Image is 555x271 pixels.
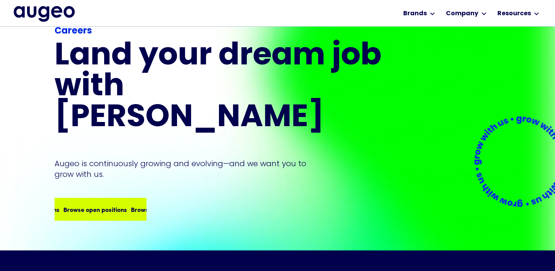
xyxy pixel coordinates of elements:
h1: Land your dream job﻿ with [PERSON_NAME] [55,41,384,134]
strong: Careers [55,27,92,36]
div: Resources [497,9,531,18]
a: Browse open positionsBrowse open positionsBrowse open positions [55,198,146,221]
div: Browse open positions [63,205,127,214]
p: Augeo is continuously growing and evolving—and we want you to grow with us. [55,158,317,180]
a: home [14,6,75,21]
div: Brands [403,9,427,18]
div: Company [446,9,478,18]
img: Augeo's full logo in midnight blue. [14,6,75,21]
div: Browse open positions [131,205,195,214]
